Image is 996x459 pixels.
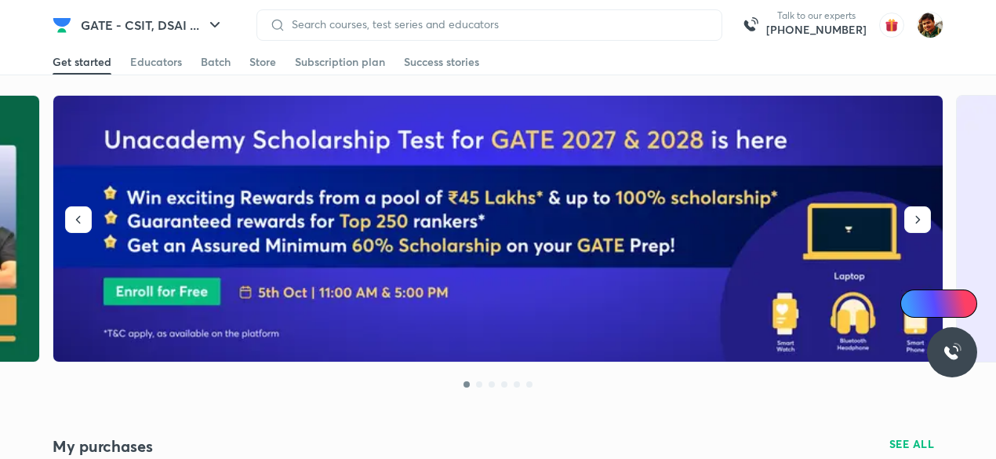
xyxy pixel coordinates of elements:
a: Subscription plan [295,49,385,75]
div: Success stories [404,54,479,70]
img: Company Logo [53,16,71,35]
a: Store [249,49,276,75]
img: avatar [879,13,904,38]
button: GATE - CSIT, DSAI ... [71,9,234,41]
a: Ai Doubts [900,290,977,318]
a: Batch [201,49,231,75]
div: Batch [201,54,231,70]
div: Store [249,54,276,70]
p: Talk to our experts [766,9,867,22]
a: Get started [53,49,111,75]
span: Ai Doubts [926,297,968,310]
a: [PHONE_NUMBER] [766,22,867,38]
a: Educators [130,49,182,75]
input: Search courses, test series and educators [285,18,709,31]
div: Subscription plan [295,54,385,70]
div: Educators [130,54,182,70]
div: Get started [53,54,111,70]
img: ttu [943,343,961,362]
span: SEE ALL [889,439,935,450]
button: SEE ALL [880,432,944,457]
img: SUVRO [917,12,943,38]
img: call-us [735,9,766,41]
h4: My purchases [53,436,498,457]
img: Icon [910,297,922,310]
a: Success stories [404,49,479,75]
